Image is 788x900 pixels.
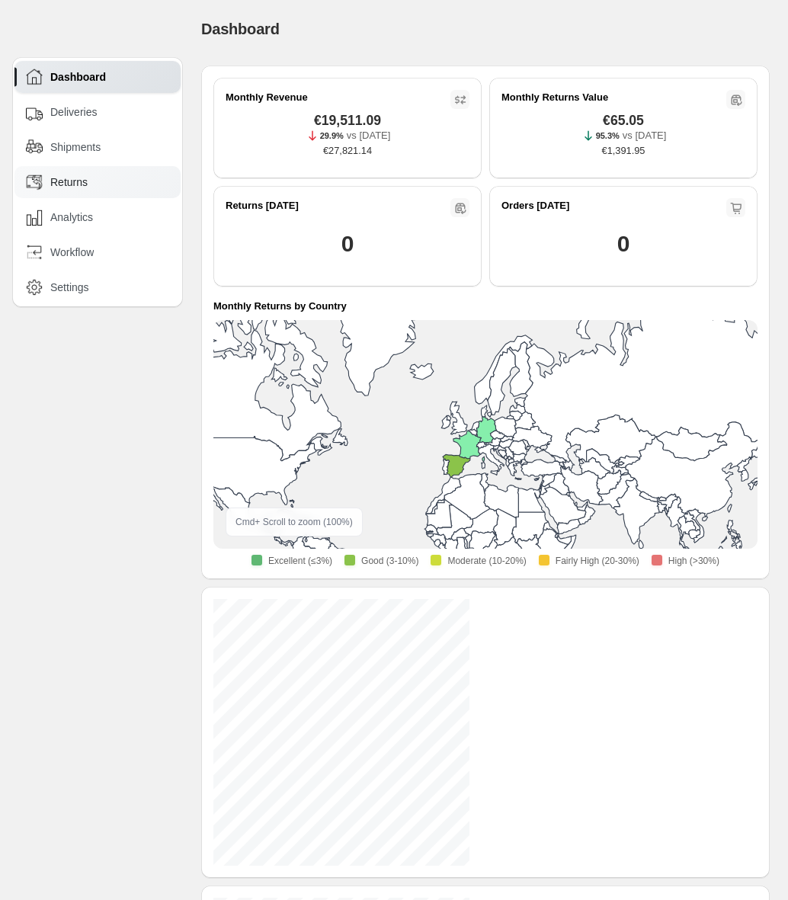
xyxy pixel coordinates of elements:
span: Fairly High (20-30%) [556,555,639,567]
span: Workflow [50,245,94,260]
h2: Monthly Returns Value [501,90,608,105]
p: vs [DATE] [347,128,391,143]
span: Analytics [50,210,93,225]
h2: Returns [DATE] [226,198,299,213]
span: Settings [50,280,89,295]
span: Excellent (≤3%) [268,555,332,567]
span: Dashboard [50,69,106,85]
span: High (>30%) [668,555,719,567]
h4: Monthly Returns by Country [213,299,347,314]
span: Moderate (10-20%) [447,555,526,567]
p: vs [DATE] [623,128,667,143]
div: Cmd + Scroll to zoom ( 100 %) [226,508,363,536]
span: €65.05 [603,113,644,128]
h2: Orders [DATE] [501,198,569,213]
h1: 0 [341,229,354,259]
h2: Monthly Revenue [226,90,308,105]
span: €19,511.09 [314,113,381,128]
span: Shipments [50,139,101,155]
span: 29.9% [320,131,344,140]
span: €1,391.95 [602,143,645,159]
span: 95.3% [596,131,620,140]
span: Returns [50,175,88,190]
span: Deliveries [50,104,97,120]
span: Good (3-10%) [361,555,418,567]
span: €27,821.14 [323,143,372,159]
span: Dashboard [201,21,280,37]
h1: 0 [617,229,629,259]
